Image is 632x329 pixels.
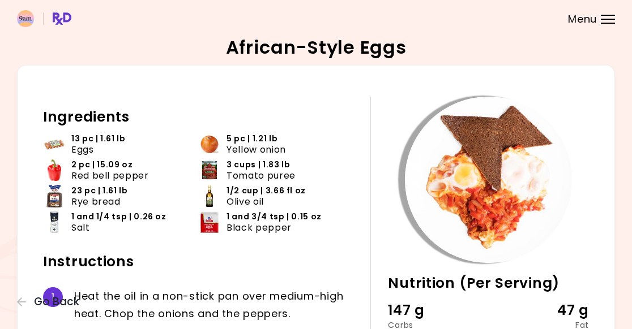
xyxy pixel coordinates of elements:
span: Go Back [34,296,79,308]
span: Black pepper [227,222,292,233]
button: Go Back [17,296,85,308]
span: Eggs [71,144,94,155]
span: Tomato puree [227,170,296,181]
span: 1 and 1/4 tsp | 0.26 oz [71,211,166,222]
div: 147 g [388,300,455,321]
span: Yellow onion [227,144,286,155]
div: H e a t t h e o i l i n a n o n - s t i c k p a n o v e r m e d i u m - h i g h h e a t . C h o p... [74,287,353,323]
div: 47 g [522,300,589,321]
span: Menu [568,14,597,24]
h2: African-Style Eggs [226,38,407,57]
span: Red bell pepper [71,170,149,181]
span: Rye bread [71,196,121,207]
span: 1/2 cup | 3.66 fl oz [227,185,306,196]
img: RxDiet [17,10,71,27]
span: Olive oil [227,196,264,207]
span: 3 cups | 1.83 lb [227,159,290,170]
div: 1 [43,287,63,307]
div: Fat [522,321,589,329]
h2: Ingredients [43,108,353,126]
div: Carbs [388,321,455,329]
span: 5 pc | 1.21 lb [227,133,277,144]
h2: Instructions [43,253,353,271]
span: 13 pc | 1.61 lb [71,133,126,144]
h2: Nutrition (Per Serving) [388,274,589,292]
span: 2 pc | 15.09 oz [71,159,133,170]
span: Salt [71,222,90,233]
span: 1 and 3/4 tsp | 0.15 oz [227,211,322,222]
span: 23 pc | 1.61 lb [71,185,128,196]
